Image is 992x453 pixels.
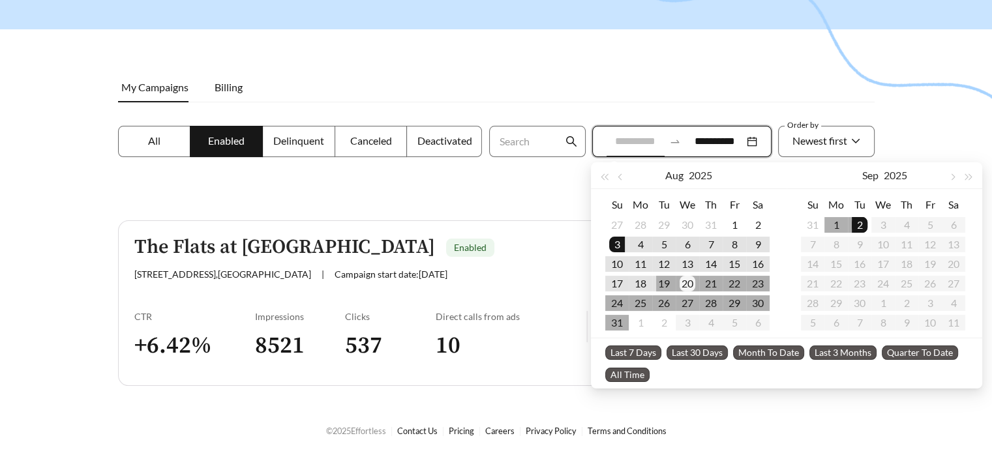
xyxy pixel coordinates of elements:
td: 2025-09-01 [824,215,848,235]
td: 2025-09-02 [652,313,676,332]
td: 2025-07-30 [676,215,699,235]
td: 2025-08-11 [629,254,652,274]
a: Pricing [449,426,474,436]
span: Newest first [792,134,847,147]
th: Sa [942,194,965,215]
td: 2025-08-16 [746,254,770,274]
td: 2025-08-31 [801,215,824,235]
div: Direct calls from ads [436,311,586,322]
td: 2025-08-01 [723,215,746,235]
td: 2025-08-20 [676,274,699,293]
td: 2025-07-31 [699,215,723,235]
div: 18 [633,276,648,291]
td: 2025-08-12 [652,254,676,274]
a: Careers [485,426,515,436]
div: 3 [609,237,625,252]
div: 5 [656,237,672,252]
div: Clicks [345,311,436,322]
td: 2025-08-21 [699,274,723,293]
span: Last 30 Days [667,345,728,360]
td: 2025-08-23 [746,274,770,293]
span: Month To Date [733,345,804,360]
a: Terms and Conditions [588,426,667,436]
div: 19 [656,276,672,291]
span: Last 7 Days [605,345,661,360]
th: Fr [918,194,942,215]
div: 11 [633,256,648,272]
td: 2025-08-13 [676,254,699,274]
th: Mo [629,194,652,215]
td: 2025-08-14 [699,254,723,274]
th: Fr [723,194,746,215]
td: 2025-08-28 [699,293,723,313]
td: 2025-08-29 [723,293,746,313]
div: 12 [656,256,672,272]
div: 24 [609,295,625,311]
td: 2025-08-02 [746,215,770,235]
td: 2025-08-08 [723,235,746,254]
td: 2025-08-05 [652,235,676,254]
a: The Flats at [GEOGRAPHIC_DATA]Enabled[STREET_ADDRESS],[GEOGRAPHIC_DATA]|Campaign start date:[DATE... [118,220,875,386]
div: 30 [750,295,766,311]
td: 2025-08-17 [605,274,629,293]
td: 2025-08-25 [629,293,652,313]
td: 2025-08-31 [605,313,629,332]
td: 2025-08-24 [605,293,629,313]
th: Sa [746,194,770,215]
div: 27 [609,217,625,233]
span: Billing [215,81,243,93]
td: 2025-08-06 [676,235,699,254]
span: Delinquent [273,134,324,147]
a: Privacy Policy [526,426,577,436]
th: Mo [824,194,848,215]
h3: + 6.42 % [134,331,255,360]
h3: 537 [345,331,436,360]
div: 25 [633,295,648,311]
span: swap-right [669,136,681,147]
button: Sep [862,162,879,188]
a: Contact Us [397,426,438,436]
td: 2025-08-07 [699,235,723,254]
div: 9 [750,237,766,252]
td: 2025-07-27 [605,215,629,235]
td: 2025-09-02 [848,215,871,235]
span: Quarter To Date [882,345,958,360]
div: 1 [828,217,844,233]
span: © 2025 Effortless [326,426,386,436]
div: CTR [134,311,255,322]
button: 2025 [884,162,907,188]
span: | [322,269,324,280]
div: 28 [633,217,648,233]
span: Deactivated [417,134,472,147]
th: Su [801,194,824,215]
td: 2025-08-03 [605,235,629,254]
div: 1 [633,315,648,330]
span: All [148,134,160,147]
div: 26 [656,295,672,311]
div: 2 [656,315,672,330]
td: 2025-08-04 [629,235,652,254]
div: 1 [727,217,742,233]
div: 21 [703,276,719,291]
th: We [871,194,895,215]
span: search [565,136,577,147]
td: 2025-08-30 [746,293,770,313]
td: 2025-07-28 [629,215,652,235]
div: 2 [750,217,766,233]
div: 30 [680,217,695,233]
div: 2 [852,217,867,233]
span: Canceled [350,134,392,147]
td: 2025-08-27 [676,293,699,313]
div: 15 [727,256,742,272]
th: Tu [652,194,676,215]
h3: 10 [436,331,586,360]
div: 6 [680,237,695,252]
div: 29 [656,217,672,233]
th: Tu [848,194,871,215]
th: Th [895,194,918,215]
div: 31 [805,217,820,233]
div: 16 [750,256,766,272]
div: 8 [727,237,742,252]
button: 2025 [689,162,712,188]
img: line [586,311,588,342]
